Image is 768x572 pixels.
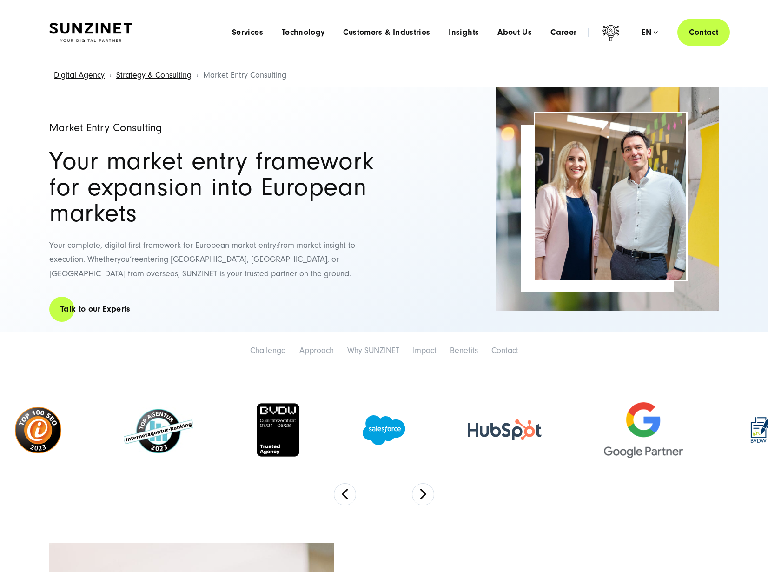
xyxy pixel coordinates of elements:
a: Contact [491,346,518,355]
div: en [642,28,658,37]
a: Challenge [250,346,286,355]
a: About Us [497,28,532,37]
span: Market Entry Consulting [203,70,286,80]
button: Previous [334,483,356,505]
h1: Market Entry Consulting [49,122,375,133]
span: entering [GEOGRAPHIC_DATA], [GEOGRAPHIC_DATA], or [GEOGRAPHIC_DATA] from overseas, SUNZINET is yo... [49,254,351,279]
button: Next [412,483,434,505]
a: Insights [449,28,479,37]
a: Impact [413,346,437,355]
h2: Your market entry framework for expansion into European markets [49,148,375,226]
img: Salesforce Partner Agency - Digital Agency SUNZINET [363,415,405,445]
a: Strategy & Consulting [116,70,192,80]
a: Digital Agency [54,70,105,80]
a: Talk to our Experts [49,296,142,322]
a: Why SUNZINET [347,346,399,355]
img: SUNZINET Top Internet Agency Badge - Full Service Digital Agency SUNZINET [124,407,193,453]
a: Benefits [450,346,478,355]
a: Technology [282,28,325,37]
a: Contact [677,19,730,46]
img: BVDW Quality certificate - Full Service Digital Agency SUNZINET [256,402,300,458]
a: Approach [299,346,334,355]
a: Customers & Industries [343,28,430,37]
img: Close-up of a white brick wall with yellow sticky notes on it. | Market entry framework SUNZINET [496,87,719,311]
img: SUNZINET Full Service Digital Agentur [49,23,132,42]
a: Career [550,28,576,37]
a: Services [232,28,263,37]
img: I business top 100 SEO badge - SEO Agency SUNZINET [15,407,61,453]
img: HubSpot Gold Partner Agency - Digital Agency SUNZINET [468,419,542,440]
img: Google Partner Agency - Digital Agency for Digital Marketing and Strategy SUNZINET [604,402,683,458]
span: Your complete, digital-first framework for European market entry: [49,240,278,250]
img: Two professionals standing together in a modern office environment, smiling confidently. The woma... [535,113,686,280]
span: you’re [117,254,139,264]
